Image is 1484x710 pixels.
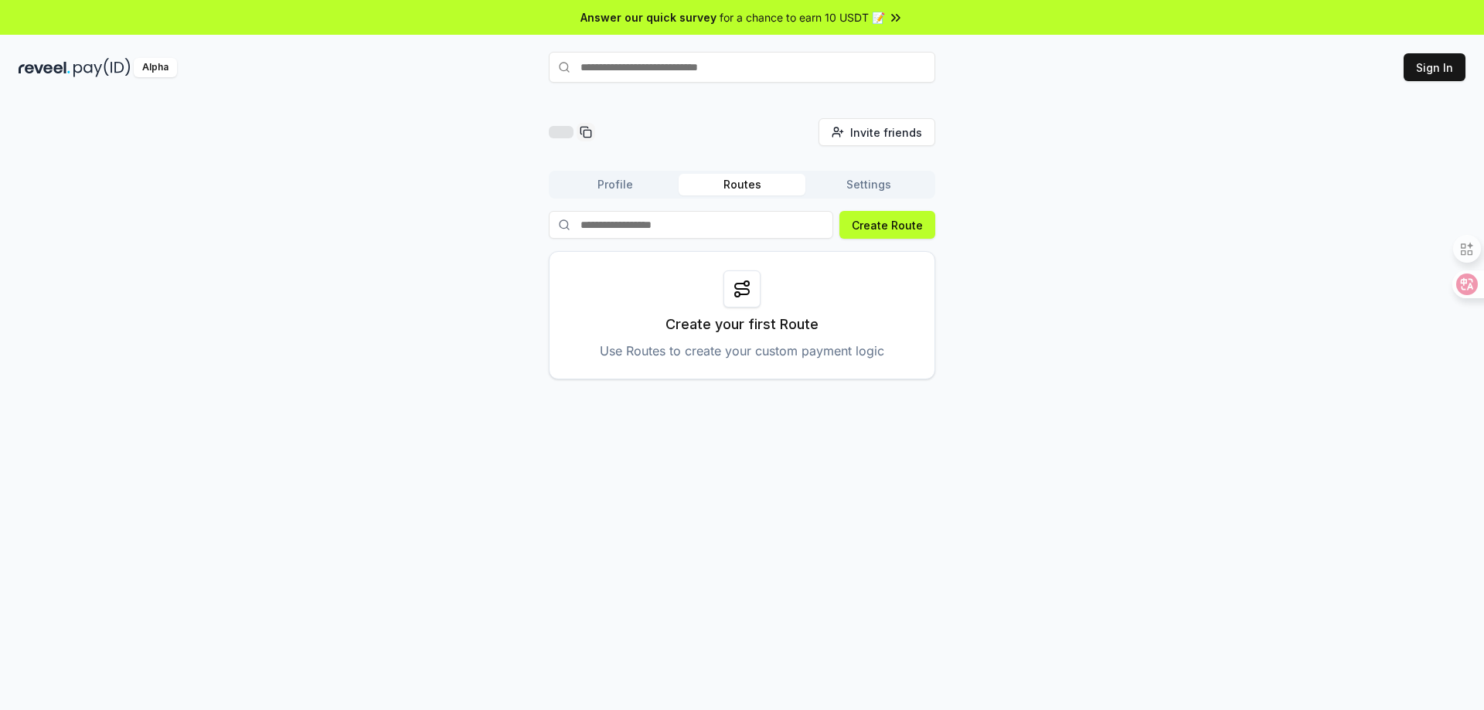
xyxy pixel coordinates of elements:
[839,211,935,239] button: Create Route
[19,58,70,77] img: reveel_dark
[850,124,922,141] span: Invite friends
[73,58,131,77] img: pay_id
[552,174,679,195] button: Profile
[665,314,819,335] p: Create your first Route
[720,9,885,25] span: for a chance to earn 10 USDT 📝
[580,9,716,25] span: Answer our quick survey
[1404,53,1465,81] button: Sign In
[805,174,932,195] button: Settings
[134,58,177,77] div: Alpha
[679,174,805,195] button: Routes
[819,118,935,146] button: Invite friends
[600,341,884,360] p: Use Routes to create your custom payment logic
